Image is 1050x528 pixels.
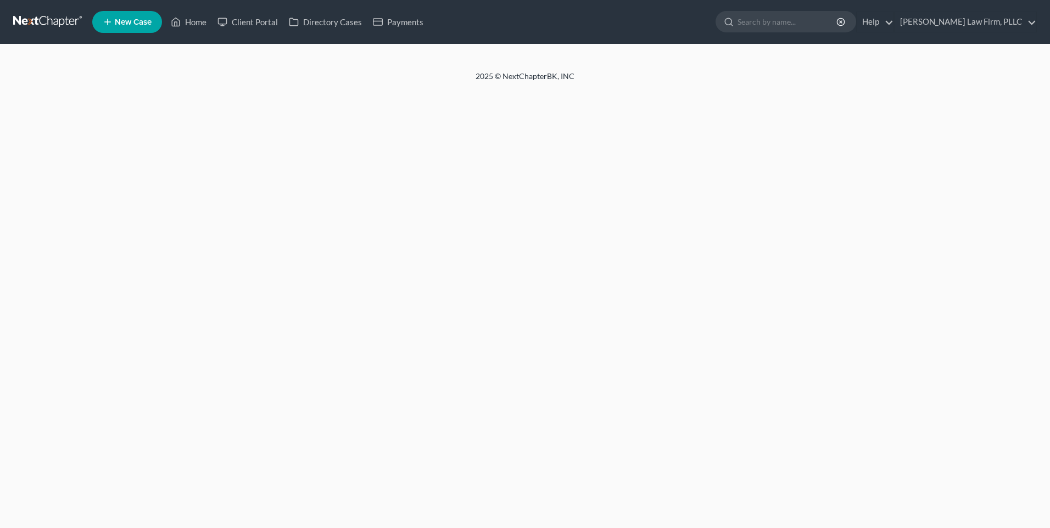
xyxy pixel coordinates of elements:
a: Payments [367,12,429,32]
input: Search by name... [738,12,838,32]
a: Client Portal [212,12,283,32]
span: New Case [115,18,152,26]
a: Help [857,12,893,32]
a: Directory Cases [283,12,367,32]
a: [PERSON_NAME] Law Firm, PLLC [895,12,1036,32]
div: 2025 © NextChapterBK, INC [212,71,838,91]
a: Home [165,12,212,32]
